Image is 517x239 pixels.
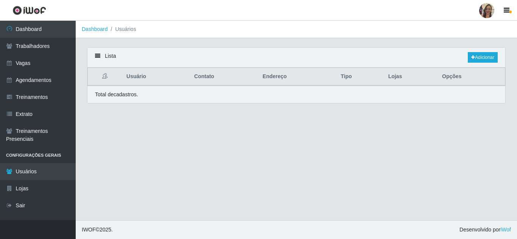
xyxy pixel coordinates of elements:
th: Endereço [258,68,336,86]
nav: breadcrumb [76,21,517,38]
a: iWof [500,227,511,233]
div: Lista [87,48,505,68]
p: Total de cadastros. [95,91,138,99]
span: IWOF [82,227,96,233]
th: Tipo [336,68,383,86]
a: Adicionar [468,52,498,63]
a: Dashboard [82,26,108,32]
th: Opções [438,68,505,86]
th: Contato [190,68,258,86]
span: Desenvolvido por [459,226,511,234]
li: Usuários [108,25,136,33]
span: © 2025 . [82,226,113,234]
th: Lojas [384,68,438,86]
img: CoreUI Logo [12,6,46,15]
th: Usuário [122,68,190,86]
